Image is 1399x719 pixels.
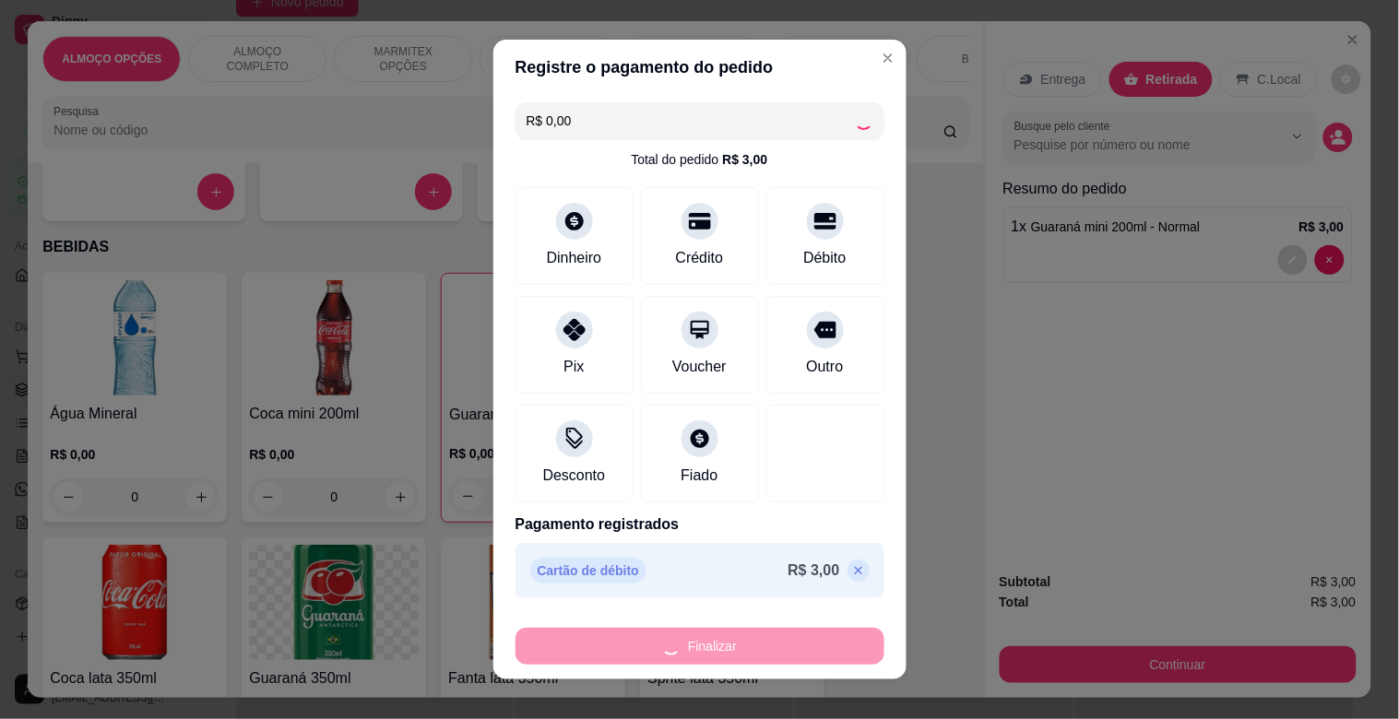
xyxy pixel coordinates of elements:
[516,513,884,536] p: Pagamento registrados
[722,150,767,169] div: R$ 3,00
[873,43,903,73] button: Close
[681,465,717,487] div: Fiado
[806,356,843,378] div: Outro
[563,356,584,378] div: Pix
[543,465,606,487] div: Desconto
[855,112,873,130] div: Loading
[803,247,846,269] div: Débito
[493,40,907,95] header: Registre o pagamento do pedido
[527,102,855,139] input: Ex.: hambúrguer de cordeiro
[547,247,602,269] div: Dinheiro
[530,558,646,583] p: Cartão de débito
[672,356,727,378] div: Voucher
[676,247,724,269] div: Crédito
[788,560,839,582] p: R$ 3,00
[631,150,767,169] div: Total do pedido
